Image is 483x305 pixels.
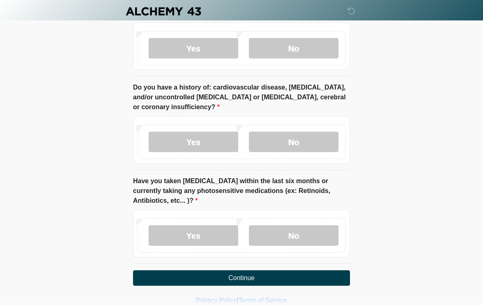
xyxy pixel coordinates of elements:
[238,297,287,304] a: Terms of Service
[196,297,237,304] a: Privacy Policy
[249,132,339,152] label: No
[125,6,202,16] img: Alchemy 43 Logo
[149,38,238,58] label: Yes
[249,38,339,58] label: No
[133,83,350,112] label: Do you have a history of: cardiovascular disease, [MEDICAL_DATA], and/or uncontrolled [MEDICAL_DA...
[237,297,238,304] a: |
[149,225,238,246] label: Yes
[149,132,238,152] label: Yes
[249,225,339,246] label: No
[133,270,350,286] button: Continue
[133,176,350,206] label: Have you taken [MEDICAL_DATA] within the last six months or currently taking any photosensitive m...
